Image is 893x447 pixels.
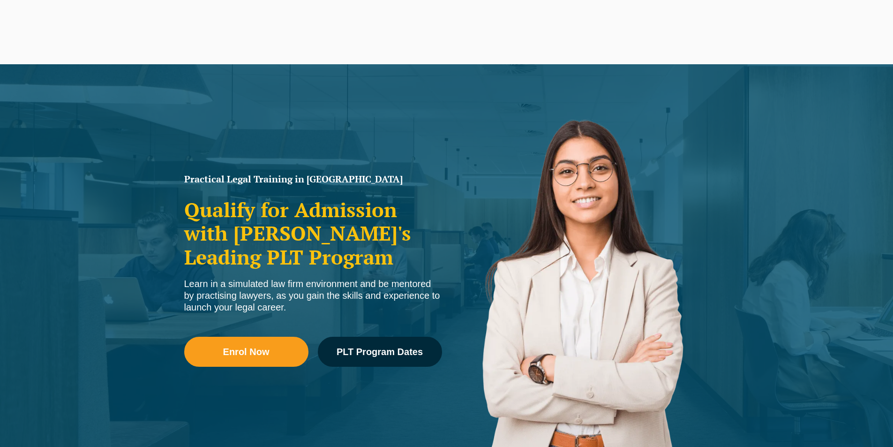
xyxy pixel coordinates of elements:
[184,337,308,367] a: Enrol Now
[184,278,442,313] div: Learn in a simulated law firm environment and be mentored by practising lawyers, as you gain the ...
[184,174,442,184] h1: Practical Legal Training in [GEOGRAPHIC_DATA]
[223,347,270,356] span: Enrol Now
[337,347,423,356] span: PLT Program Dates
[184,198,442,269] h2: Qualify for Admission with [PERSON_NAME]'s Leading PLT Program
[318,337,442,367] a: PLT Program Dates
